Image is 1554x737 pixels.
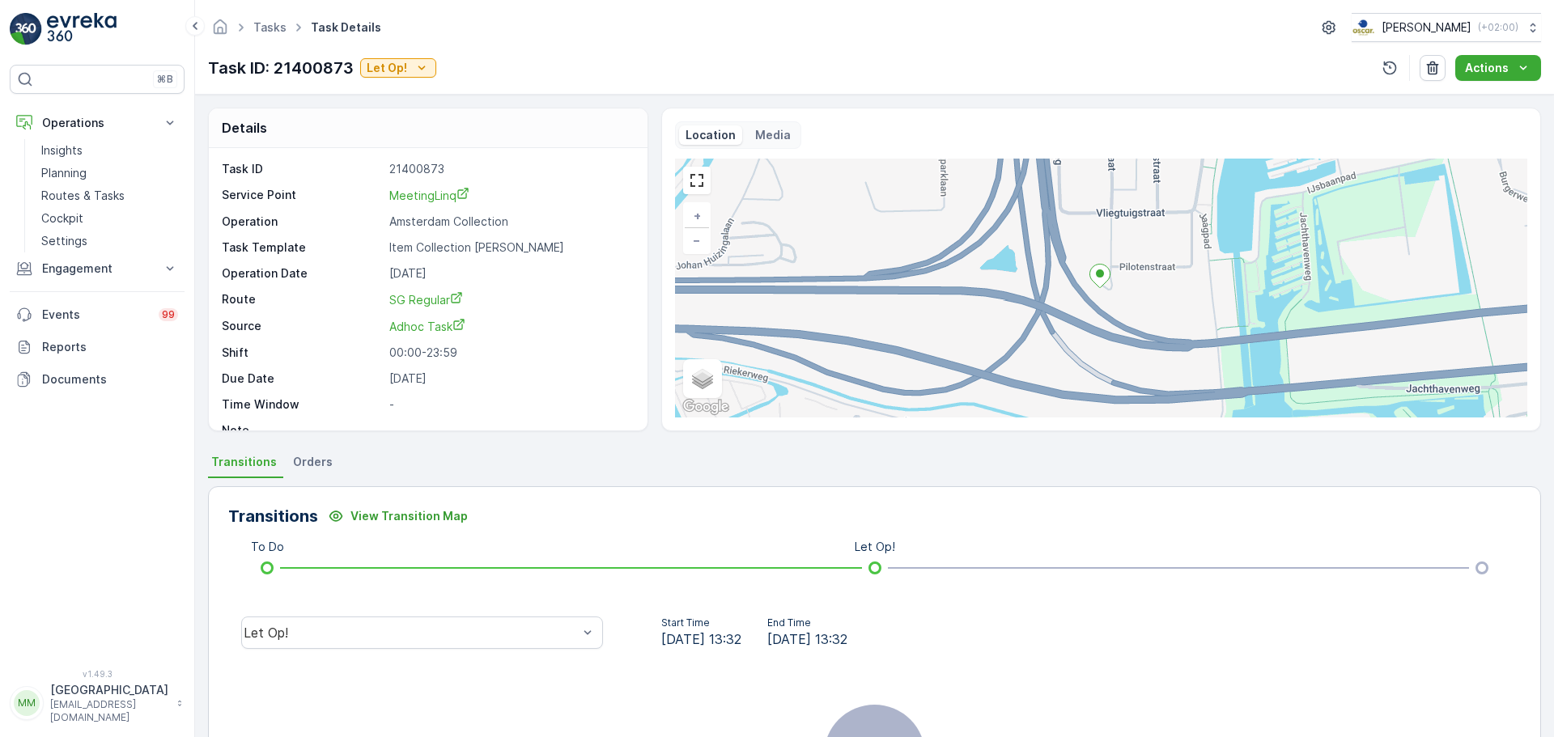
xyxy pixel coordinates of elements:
span: + [694,209,701,222]
p: Location [686,127,736,143]
span: Adhoc Task [389,320,465,333]
button: Engagement [10,252,185,285]
p: Settings [41,233,87,249]
p: Operation Date [222,265,383,282]
div: Let Op! [244,625,578,640]
p: To Do [251,539,284,555]
p: [DATE] [389,265,631,282]
p: Route [222,291,383,308]
span: SG Regular [389,293,463,307]
span: MeetingLinq [389,188,469,202]
img: logo_light-DOdMpM7g.png [47,13,117,45]
a: Planning [35,162,185,184]
p: Let Op! [367,60,407,76]
p: Time Window [222,396,383,413]
a: Homepage [211,24,229,38]
a: Events99 [10,299,185,331]
button: Operations [10,107,185,139]
p: Source [222,318,383,335]
p: End Time [767,616,847,629]
p: [PERSON_NAME] [1382,19,1471,36]
span: [DATE] 13:32 [661,629,741,649]
button: MM[GEOGRAPHIC_DATA][EMAIL_ADDRESS][DOMAIN_NAME] [10,682,185,724]
a: Insights [35,139,185,162]
p: Media [755,127,791,143]
p: [EMAIL_ADDRESS][DOMAIN_NAME] [50,698,168,724]
span: − [693,233,701,247]
span: v 1.49.3 [10,669,185,679]
a: Tasks [253,20,287,34]
p: Operation [222,214,383,230]
img: logo [10,13,42,45]
p: Start Time [661,616,741,629]
button: Let Op! [360,58,436,78]
p: Let Op! [855,539,895,555]
span: [DATE] 13:32 [767,629,847,649]
p: [GEOGRAPHIC_DATA] [50,682,168,698]
p: Events [42,307,149,323]
p: ( +02:00 ) [1478,21,1518,34]
span: Transitions [211,454,277,470]
button: View Transition Map [318,503,478,529]
p: - [389,422,631,438]
p: Planning [41,165,87,181]
p: Transitions [228,504,318,528]
p: Reports [42,339,178,355]
p: Task Template [222,239,383,256]
p: - [389,396,631,413]
p: 21400873 [389,161,631,177]
a: MeetingLinq [389,187,631,204]
a: Layers [685,361,720,396]
a: Adhoc Task [389,318,631,335]
a: Cockpit [35,207,185,230]
a: Settings [35,230,185,252]
span: Orders [293,454,333,470]
a: SG Regular [389,291,631,308]
p: Service Point [222,187,383,204]
p: Amsterdam Collection [389,214,631,230]
a: Open this area in Google Maps (opens a new window) [679,396,732,417]
a: Reports [10,331,185,363]
p: Engagement [42,260,152,277]
p: Documents [42,371,178,388]
p: Details [222,118,267,138]
p: Routes & Tasks [41,188,125,204]
p: Shift [222,345,383,361]
p: Due Date [222,371,383,387]
a: Zoom In [685,204,709,228]
p: Cockpit [41,210,83,227]
p: Insights [41,142,83,159]
p: [DATE] [389,371,631,387]
p: Item Collection [PERSON_NAME] [389,239,631,256]
p: Actions [1465,60,1509,76]
a: Routes & Tasks [35,184,185,207]
p: 99 [162,308,175,321]
p: ⌘B [157,73,173,86]
img: Google [679,396,732,417]
button: [PERSON_NAME](+02:00) [1352,13,1541,42]
div: MM [14,690,40,716]
p: 00:00-23:59 [389,345,631,361]
p: Operations [42,115,152,131]
span: Task Details [308,19,384,36]
img: basis-logo_rgb2x.png [1352,19,1375,36]
a: Documents [10,363,185,396]
button: Actions [1455,55,1541,81]
a: View Fullscreen [685,168,709,193]
p: View Transition Map [350,508,468,524]
p: Task ID: 21400873 [208,56,354,80]
a: Zoom Out [685,228,709,252]
p: Note [222,422,383,438]
p: Task ID [222,161,383,177]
